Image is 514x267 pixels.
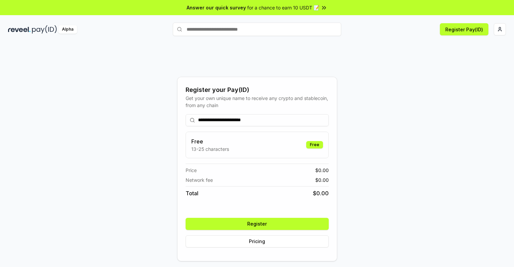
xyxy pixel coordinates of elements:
[186,189,198,197] span: Total
[186,235,329,247] button: Pricing
[58,25,77,34] div: Alpha
[186,176,213,183] span: Network fee
[186,95,329,109] div: Get your own unique name to receive any crypto and stablecoin, from any chain
[186,167,197,174] span: Price
[191,145,229,153] p: 13-25 characters
[8,25,31,34] img: reveel_dark
[247,4,319,11] span: for a chance to earn 10 USDT 📝
[313,189,329,197] span: $ 0.00
[315,167,329,174] span: $ 0.00
[440,23,488,35] button: Register Pay(ID)
[186,218,329,230] button: Register
[187,4,246,11] span: Answer our quick survey
[306,141,323,148] div: Free
[32,25,57,34] img: pay_id
[191,137,229,145] h3: Free
[186,85,329,95] div: Register your Pay(ID)
[315,176,329,183] span: $ 0.00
